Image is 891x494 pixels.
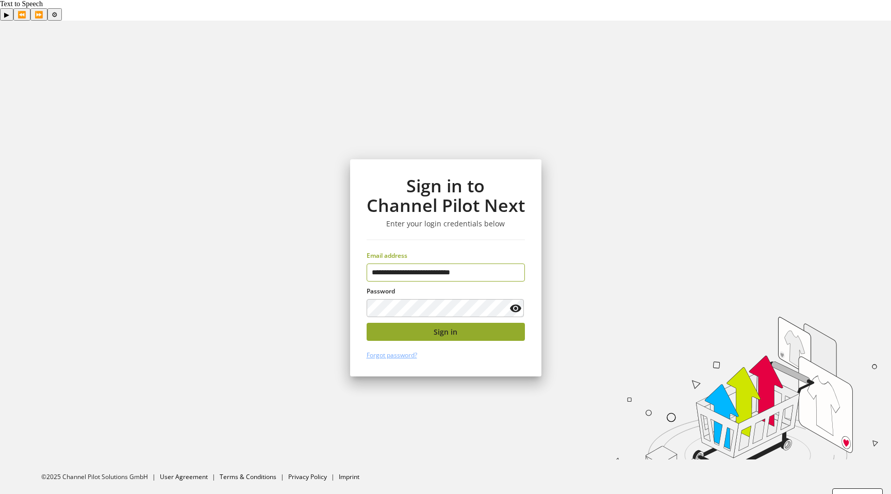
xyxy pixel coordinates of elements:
a: Forgot password? [367,351,417,359]
li: ©2025 Channel Pilot Solutions GmbH [41,472,160,482]
a: Terms & Conditions [220,472,276,481]
a: Privacy Policy [288,472,327,481]
a: Imprint [339,472,359,481]
button: Settings [47,8,62,21]
span: Email address [367,251,407,260]
button: Previous [13,8,30,21]
a: User Agreement [160,472,208,481]
keeper-lock: Open Keeper Popup [507,266,519,278]
button: Sign in [367,323,525,341]
button: Forward [30,8,47,21]
span: Sign in [434,326,457,337]
h1: Sign in to Channel Pilot Next [367,176,525,216]
h3: Enter your login credentials below [367,219,525,228]
span: Password [367,287,395,295]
